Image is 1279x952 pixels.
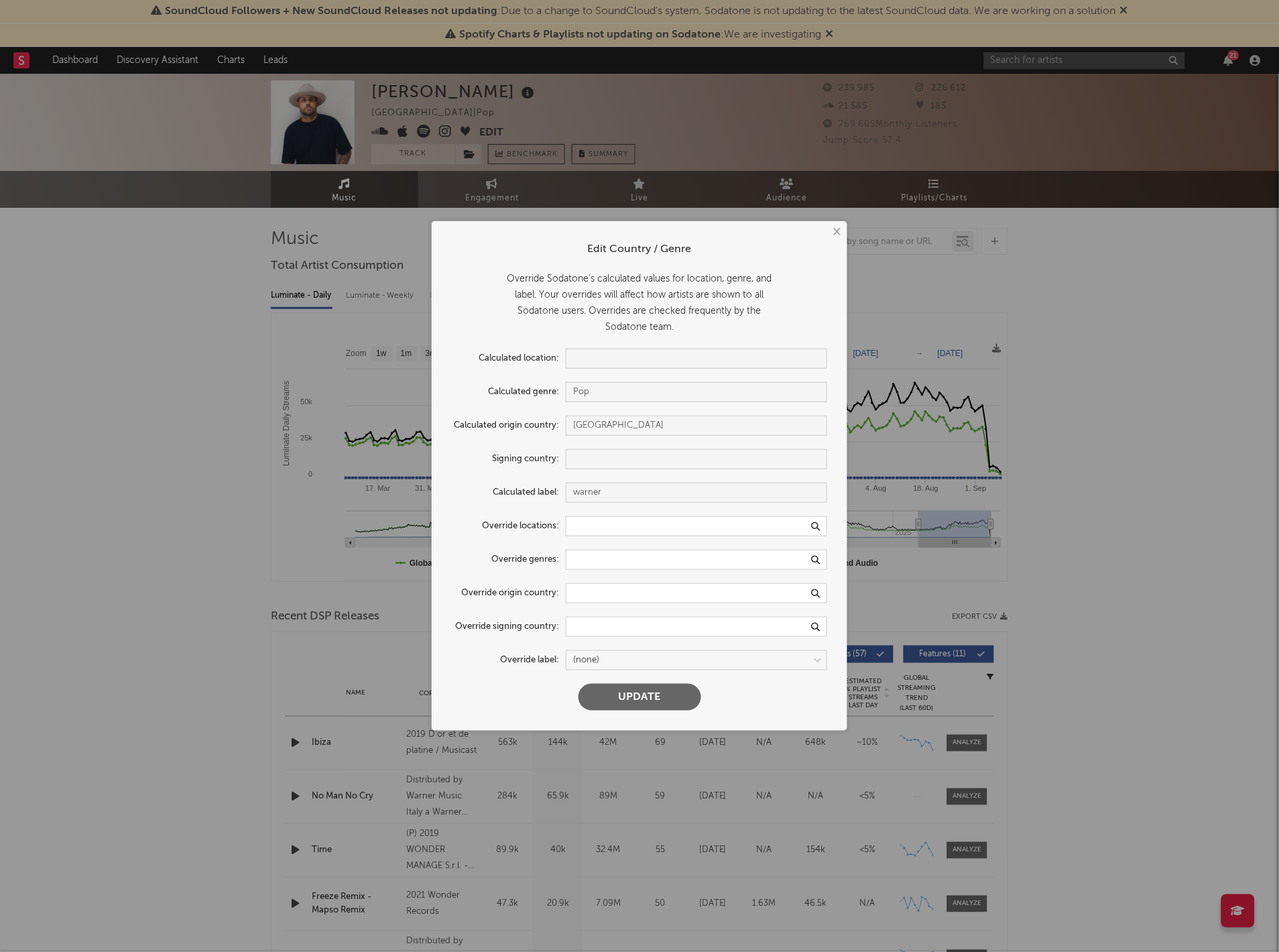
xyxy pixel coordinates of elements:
[452,449,566,465] label: Signing country:
[452,550,566,566] label: Override genres:
[452,271,827,335] div: Override Sodatone's calculated values for location, genre, and label. Your overrides will affect ...
[829,225,844,239] button: ×
[452,617,566,633] label: Override signing country:
[452,382,566,398] label: Calculated genre:
[452,349,566,365] label: Calculated location:
[452,483,566,499] label: Calculated label:
[452,241,827,257] div: Edit Country / Genre
[452,416,566,432] label: Calculated origin country:
[578,684,701,711] button: Update
[452,583,566,599] label: Override origin country:
[452,650,566,666] label: Override label:
[452,516,566,532] label: Override locations:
